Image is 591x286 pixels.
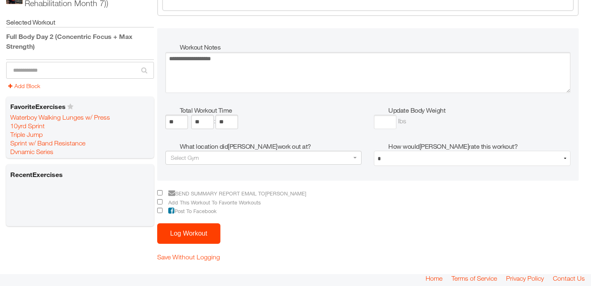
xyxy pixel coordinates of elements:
h6: Recent Exercises [8,168,152,181]
span: Send summary report email to [PERSON_NAME] [164,191,306,197]
a: 10yrd Sprint [10,122,45,130]
h5: How would [PERSON_NAME] rate this workout? [388,142,570,151]
h5: Selected Workout [6,18,154,27]
input: Send summary report email to[PERSON_NAME] [157,190,163,195]
h5: Total Workout Time [180,106,362,115]
span: Post To Facebook [164,208,217,214]
h5: Workout Notes [180,43,571,52]
span: Select Gym [171,154,199,161]
input: Post To Facebook [157,208,163,213]
button: Log Workout [157,223,220,244]
input: Add This Workout To Favorite Workouts [157,199,163,204]
a: Contact Us [553,274,585,282]
h5: Update Body Weight [388,106,570,115]
a: Sprint w/ Band Resistance [10,139,85,147]
a: Terms of Service [451,274,497,282]
div: Full Body Day 2 (Concentric Focus + Max Strength) [6,32,154,51]
span: : [214,117,215,125]
span: Add This Workout To Favorite Workouts [164,200,261,206]
a: Privacy Policy [506,274,544,282]
a: Home [426,274,442,282]
a: Waterboy Walking Lunges w/ Press [10,113,110,121]
a: Triple Jump [10,130,43,138]
span: lbs [398,117,406,125]
h6: Favorite Exercises [8,100,152,113]
a: Add Block [8,82,40,89]
a: Save Without Logging [157,253,220,261]
h5: What location did [PERSON_NAME] work out at? [180,142,362,151]
a: Dynamic Series [10,148,53,156]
